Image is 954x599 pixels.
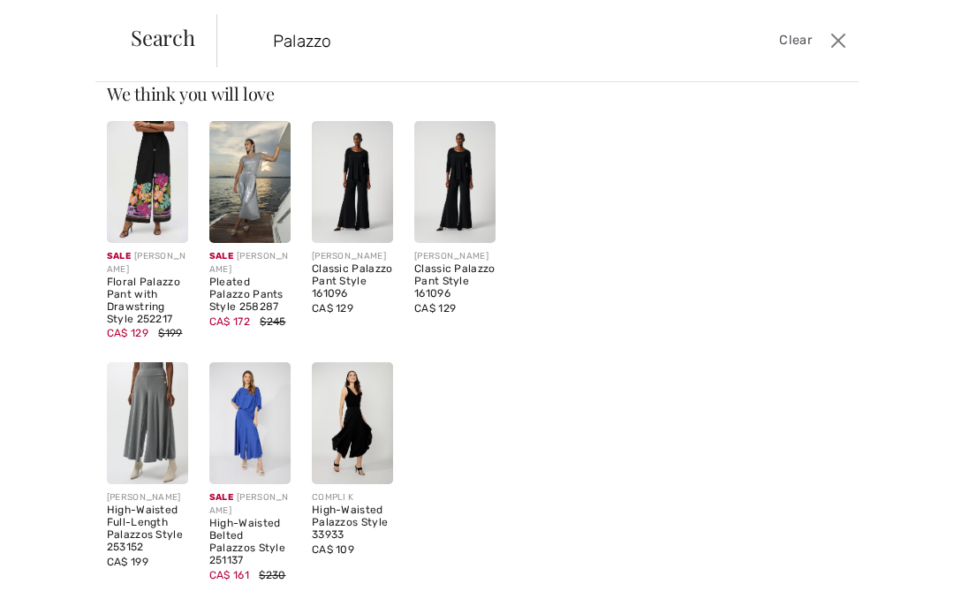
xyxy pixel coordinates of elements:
[312,263,393,299] div: Classic Palazzo Pant Style 161096
[414,121,496,243] img: Classic Palazzo Pant Style 161096. Midnight Blue 40
[107,250,188,277] div: [PERSON_NAME]
[209,121,291,243] img: Pleated Palazzo Pants Style 258287. Silver
[209,277,291,313] div: Pleated Palazzo Pants Style 258287
[107,327,148,339] span: CA$ 129
[107,556,148,568] span: CA$ 199
[131,27,195,48] span: Search
[312,302,353,315] span: CA$ 129
[158,327,182,339] span: $199
[209,315,250,328] span: CA$ 172
[107,362,188,484] img: High-Waisted Full-Length Palazzos Style 253152. Grey melange
[209,362,291,484] img: High-Waisted Belted Palazzos Style 251137. Periwinkle
[779,31,812,50] span: Clear
[209,492,233,503] span: Sale
[209,251,233,262] span: Sale
[209,518,291,566] div: High-Waisted Belted Palazzos Style 251137
[209,250,291,277] div: [PERSON_NAME]
[107,277,188,325] div: Floral Palazzo Pant with Drawstring Style 252217
[312,491,393,504] div: COMPLI K
[414,302,456,315] span: CA$ 129
[312,121,393,243] img: Classic Palazzo Pant Style 161096. Black
[260,315,285,328] span: $245
[312,250,393,263] div: [PERSON_NAME]
[312,543,354,556] span: CA$ 109
[209,491,291,518] div: [PERSON_NAME]
[107,121,188,243] img: Floral Palazzo Pant with Drawstring Style 252217. Black/Multi
[414,250,496,263] div: [PERSON_NAME]
[209,569,249,581] span: CA$ 161
[259,569,285,581] span: $230
[312,504,393,541] div: High-Waisted Palazzos Style 33933
[107,251,131,262] span: Sale
[107,81,275,105] span: We think you will love
[312,362,393,484] img: High-Waisted Palazzos Style 33933. Black
[107,491,188,504] div: [PERSON_NAME]
[826,27,852,55] button: Close
[414,263,496,299] div: Classic Palazzo Pant Style 161096
[41,12,77,28] span: Help
[107,504,188,553] div: High-Waisted Full-Length Palazzos Style 253152
[260,14,685,67] input: TYPE TO SEARCH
